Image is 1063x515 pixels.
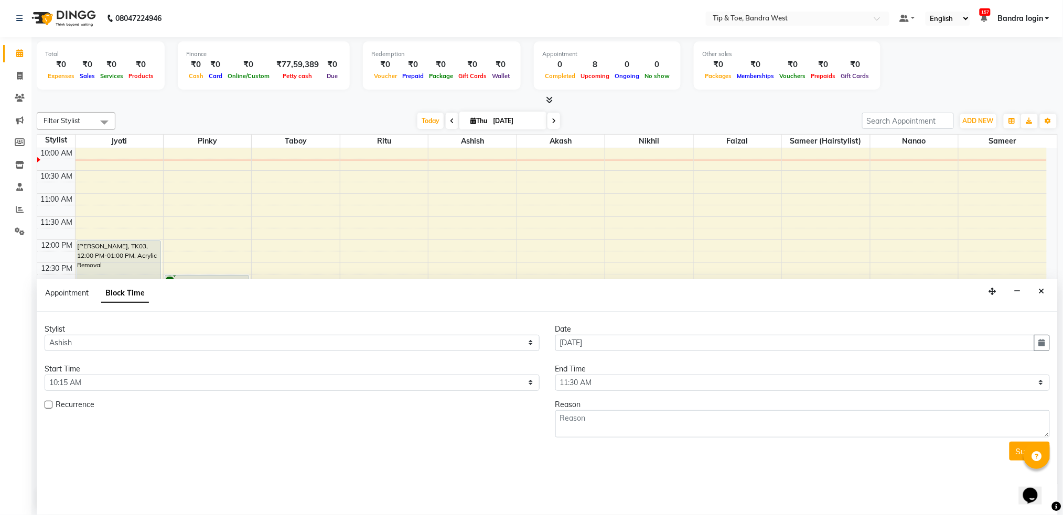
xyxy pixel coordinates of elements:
div: 10:30 AM [39,171,75,182]
div: Reason [555,399,1050,410]
div: ₹0 [777,59,809,71]
span: Faizal [694,135,781,148]
span: Jyoti [76,135,163,148]
div: 0 [542,59,578,71]
span: Ritu [340,135,428,148]
div: ₹0 [702,59,735,71]
span: Petty cash [281,72,315,80]
span: No show [642,72,672,80]
span: Recurrence [56,399,94,412]
div: Date [555,324,1050,335]
div: ₹0 [735,59,777,71]
img: logo [27,4,99,33]
div: End Time [555,364,1050,375]
div: Redemption [371,50,512,59]
span: Services [98,72,126,80]
span: Taboy [252,135,339,148]
div: ₹0 [456,59,489,71]
span: Bandra login [997,13,1043,24]
span: Products [126,72,156,80]
span: Sameer [959,135,1047,148]
div: ₹0 [426,59,456,71]
div: 0 [612,59,642,71]
span: Filter Stylist [44,116,80,125]
div: ₹0 [323,59,341,71]
div: ₹0 [45,59,77,71]
div: Appointment [542,50,672,59]
span: Nanao [871,135,958,148]
div: Other sales [702,50,872,59]
span: Cash [186,72,206,80]
div: 12:00 PM [39,240,75,251]
div: 0 [642,59,672,71]
span: Nikhil [605,135,693,148]
span: Pinky [164,135,251,148]
span: Vouchers [777,72,809,80]
span: Card [206,72,225,80]
span: Memberships [735,72,777,80]
span: Wallet [489,72,512,80]
div: 11:00 AM [39,194,75,205]
span: Upcoming [578,72,612,80]
div: ₹0 [400,59,426,71]
span: Packages [702,72,735,80]
span: Akash [517,135,605,148]
span: Gift Cards [456,72,489,80]
div: ₹0 [489,59,512,71]
button: Close [1034,283,1049,300]
div: Finance [186,50,341,59]
div: Total [45,50,156,59]
div: Amrita, TK02, 12:45 PM-01:30 PM, Permanent Gel Polish [165,276,249,309]
div: Stylist [37,135,75,146]
span: Thu [468,117,490,125]
div: ₹77,59,389 [272,59,323,71]
span: Package [426,72,456,80]
span: Due [324,72,340,80]
div: ₹0 [809,59,839,71]
div: 10:00 AM [39,148,75,159]
b: 08047224946 [115,4,162,33]
span: ADD NEW [963,117,994,125]
span: Sales [77,72,98,80]
span: Voucher [371,72,400,80]
span: Ongoing [612,72,642,80]
div: ₹0 [186,59,206,71]
div: ₹0 [126,59,156,71]
input: Search Appointment [862,113,954,129]
div: 11:30 AM [39,217,75,228]
div: ₹0 [77,59,98,71]
div: Start Time [45,364,540,375]
span: Gift Cards [839,72,872,80]
div: ₹0 [98,59,126,71]
div: 12:30 PM [39,263,75,274]
span: Appointment [45,288,89,298]
div: 8 [578,59,612,71]
span: 157 [980,8,991,16]
span: Expenses [45,72,77,80]
div: ₹0 [206,59,225,71]
button: ADD NEW [960,114,996,128]
div: ₹0 [839,59,872,71]
span: Today [417,113,444,129]
div: Stylist [45,324,540,335]
div: ₹0 [371,59,400,71]
div: [PERSON_NAME], TK03, 12:00 PM-01:00 PM, Acrylic Removal [77,241,160,286]
input: yyyy-mm-dd [555,335,1035,351]
span: Sameer (hairstylist) [782,135,869,148]
div: ₹0 [225,59,272,71]
button: Submit [1010,442,1050,461]
a: 157 [981,14,987,23]
span: Prepaids [809,72,839,80]
span: Online/Custom [225,72,272,80]
span: Block Time [101,284,149,303]
span: Completed [542,72,578,80]
input: 2025-09-04 [490,113,542,129]
span: Prepaid [400,72,426,80]
span: Ashish [428,135,516,148]
iframe: chat widget [1019,473,1053,505]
